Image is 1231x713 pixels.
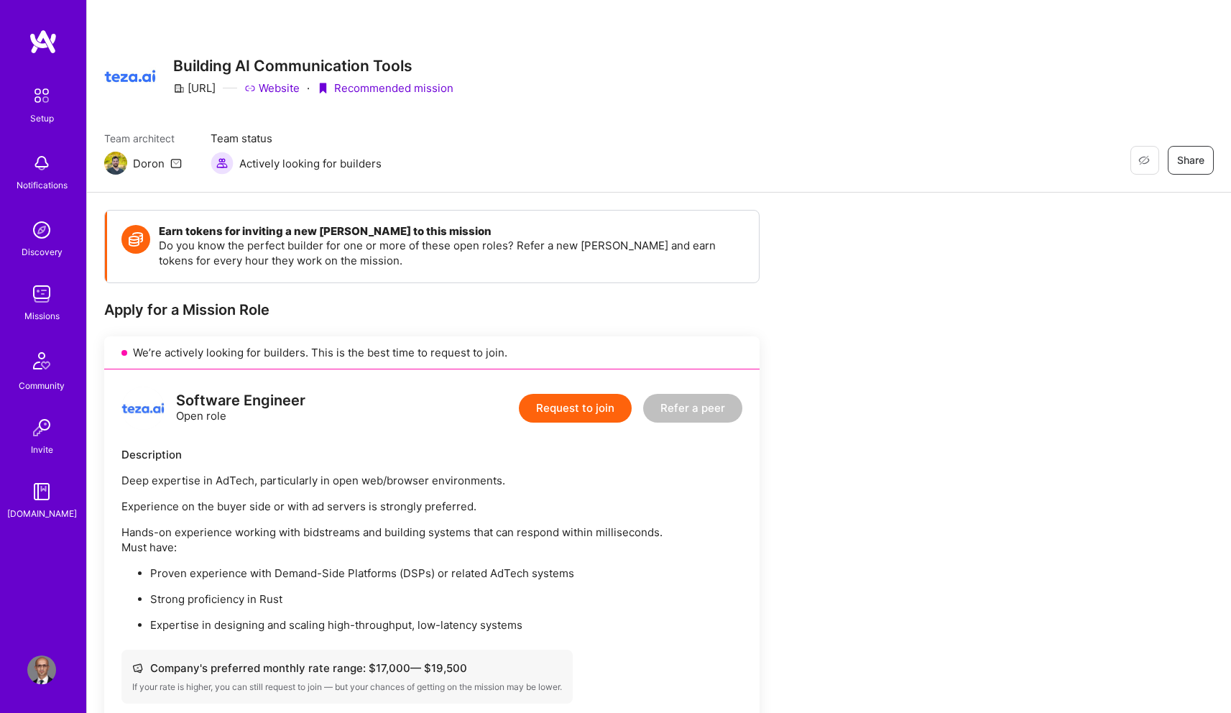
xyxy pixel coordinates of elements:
p: Hands-on experience working with bidstreams and building systems that can respond within millisec... [121,525,742,555]
div: Community [19,378,65,393]
img: Company Logo [104,50,156,102]
div: · [307,80,310,96]
span: Actively looking for builders [239,156,382,171]
div: Setup [30,111,54,126]
img: Token icon [121,225,150,254]
img: guide book [27,477,56,506]
i: icon Mail [170,157,182,169]
img: User Avatar [27,655,56,684]
i: icon PurpleRibbon [317,83,328,94]
a: User Avatar [24,655,60,684]
img: Invite [27,413,56,442]
div: Recommended mission [317,80,453,96]
button: Request to join [519,394,632,423]
i: icon EyeClosed [1138,155,1150,166]
img: teamwork [27,280,56,308]
div: Discovery [22,244,63,259]
p: Strong proficiency in Rust [150,592,742,607]
button: Share [1168,146,1214,175]
span: Team architect [104,131,182,146]
div: We’re actively looking for builders. This is the best time to request to join. [104,336,760,369]
i: icon Cash [132,663,143,673]
img: discovery [27,216,56,244]
div: Description [121,447,742,462]
img: logo [121,387,165,430]
button: Refer a peer [643,394,742,423]
h3: Building AI Communication Tools [173,57,453,75]
p: Expertise in designing and scaling high-throughput, low-latency systems [150,617,742,632]
img: setup [27,80,57,111]
img: bell [27,149,56,178]
img: Team Architect [104,152,127,175]
i: icon CompanyGray [173,83,185,94]
span: Team status [211,131,382,146]
div: Doron [133,156,165,171]
span: Share [1177,153,1204,167]
img: Community [24,344,59,378]
div: Missions [24,308,60,323]
div: Notifications [17,178,68,193]
div: Invite [31,442,53,457]
div: [URL] [173,80,216,96]
div: Apply for a Mission Role [104,300,760,319]
p: Do you know the perfect builder for one or more of these open roles? Refer a new [PERSON_NAME] an... [159,238,744,268]
p: Proven experience with Demand-Side Platforms (DSPs) or related AdTech systems [150,566,742,581]
div: Software Engineer [176,393,305,408]
p: Deep expertise in AdTech, particularly in open web/browser environments. [121,473,742,488]
div: Open role [176,393,305,423]
div: [DOMAIN_NAME] [7,506,77,521]
div: If your rate is higher, you can still request to join — but your chances of getting on the missio... [132,681,562,693]
p: Experience on the buyer side or with ad servers is strongly preferred. [121,499,742,514]
a: Website [244,80,300,96]
img: logo [29,29,57,55]
div: Company's preferred monthly rate range: $ 17,000 — $ 19,500 [132,661,562,676]
h4: Earn tokens for inviting a new [PERSON_NAME] to this mission [159,225,744,238]
img: Actively looking for builders [211,152,234,175]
